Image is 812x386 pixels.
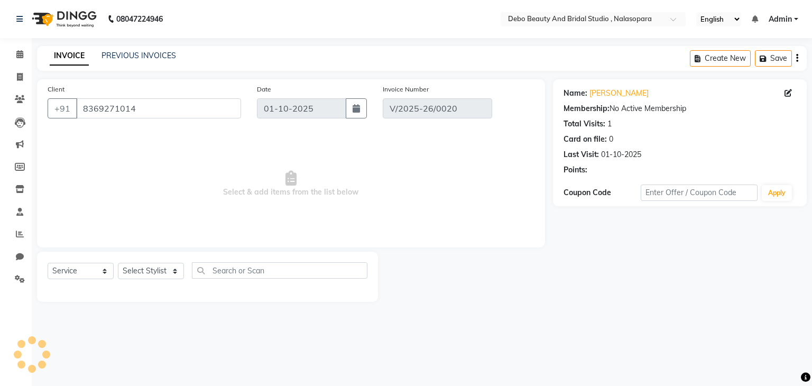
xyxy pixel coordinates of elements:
span: Select & add items from the list below [48,131,534,237]
input: Search by Name/Mobile/Email/Code [76,98,241,118]
b: 08047224946 [116,4,163,34]
label: Invoice Number [383,85,429,94]
div: No Active Membership [564,103,796,114]
a: PREVIOUS INVOICES [101,51,176,60]
div: Name: [564,88,587,99]
div: Points: [564,164,587,176]
div: Card on file: [564,134,607,145]
input: Enter Offer / Coupon Code [641,185,757,201]
button: Create New [690,50,751,67]
img: logo [27,4,99,34]
input: Search or Scan [192,262,367,279]
button: +91 [48,98,77,118]
span: Admin [769,14,792,25]
div: 1 [607,118,612,130]
div: 0 [609,134,613,145]
div: Membership: [564,103,610,114]
label: Client [48,85,64,94]
div: 01-10-2025 [601,149,641,160]
button: Save [755,50,792,67]
a: [PERSON_NAME] [589,88,649,99]
a: INVOICE [50,47,89,66]
div: Last Visit: [564,149,599,160]
div: Coupon Code [564,187,641,198]
label: Date [257,85,271,94]
div: Total Visits: [564,118,605,130]
button: Apply [762,185,792,201]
